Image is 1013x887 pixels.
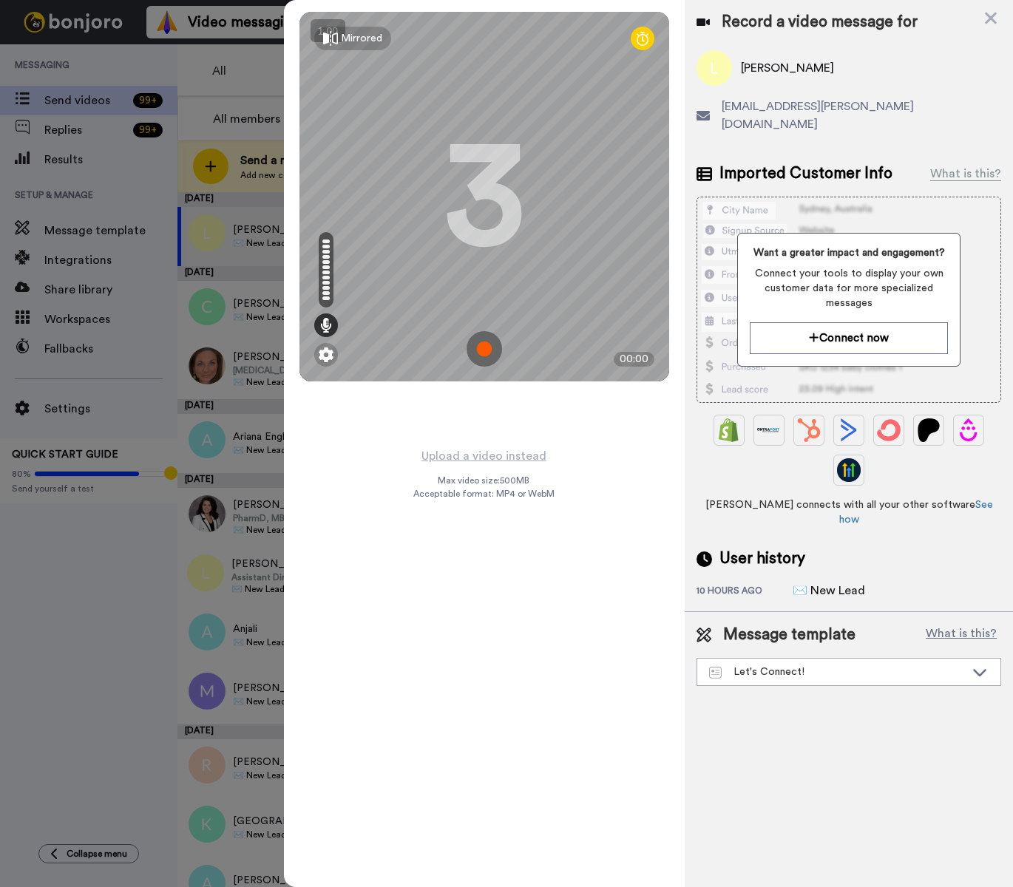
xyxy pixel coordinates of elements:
div: 00:00 [614,352,654,367]
span: Message template [723,624,856,646]
img: Drip [957,418,980,442]
div: Let's Connect! [709,665,965,679]
div: What is this? [930,165,1001,183]
span: Max video size: 500 MB [438,475,530,486]
img: ActiveCampaign [837,418,861,442]
img: Shopify [717,418,741,442]
img: ic_gear.svg [319,347,333,362]
span: User history [719,548,805,570]
span: Connect your tools to display your own customer data for more specialized messages [750,266,948,310]
img: Ontraport [757,418,781,442]
button: Connect now [750,322,948,354]
a: See how [839,500,993,525]
span: [EMAIL_ADDRESS][PERSON_NAME][DOMAIN_NAME] [722,98,1001,133]
span: [PERSON_NAME] connects with all your other software [697,497,1001,527]
div: ✉️ New Lead [793,582,867,599]
img: Message-temps.svg [709,667,722,679]
span: Acceptable format: MP4 or WebM [413,488,555,500]
img: Hubspot [797,418,821,442]
img: GoHighLevel [837,458,861,482]
img: ic_record_start.svg [467,331,502,367]
button: What is this? [921,624,1001,646]
img: ConvertKit [877,418,901,442]
img: Patreon [917,418,941,442]
span: Want a greater impact and engagement? [750,245,948,260]
span: Imported Customer Info [719,163,892,185]
div: 10 hours ago [697,585,793,599]
button: Upload a video instead [417,446,551,466]
div: 3 [444,141,525,252]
